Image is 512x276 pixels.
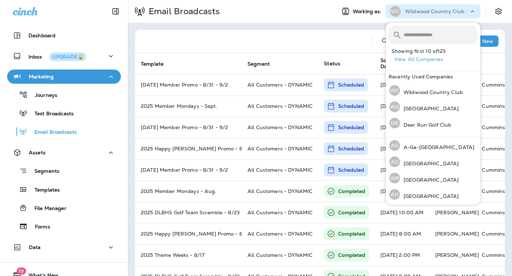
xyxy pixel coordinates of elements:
[400,144,474,150] p: A-Ga-[GEOGRAPHIC_DATA]
[29,244,41,250] p: Data
[400,122,452,128] p: Deer Run Golf Club
[324,60,340,67] span: Status
[400,161,459,166] p: [GEOGRAPHIC_DATA]
[247,252,313,258] span: All Customers - DYNAMIC
[386,115,480,131] button: DRDeer Run Golf Club
[247,61,270,67] span: Segment
[482,103,505,109] p: Cummins
[146,6,220,17] p: Email Broadcasts
[27,168,59,175] p: Segments
[389,173,400,183] div: AM
[247,61,279,67] span: Segment
[482,146,505,151] p: Cummins
[27,111,74,117] p: Text Broadcasts
[141,188,236,194] p: 2025 Member Mondays - Aug.
[386,154,480,170] button: AG[GEOGRAPHIC_DATA]
[7,28,121,43] button: Dashboard
[247,145,313,152] span: All Customers - DYNAMIC
[141,103,236,109] p: 2025 Member Mondays - Sept.
[7,200,121,215] button: File Manager
[338,252,365,259] p: Completed
[16,267,26,275] span: 19
[482,125,505,130] p: Cummins
[29,150,46,155] p: Assets
[375,138,430,159] td: [DATE] 3:00 PM
[247,167,313,173] span: All Customers - DYNAMIC
[338,103,364,110] p: Scheduled
[386,137,480,154] button: AGA-Ga-[GEOGRAPHIC_DATA]
[492,5,505,18] button: Settings
[247,231,313,237] span: All Customers - DYNAMIC
[375,74,430,95] td: [DATE] 11:00 AM
[141,231,236,237] p: 2025 Happy Gilmore Promo - 8/19 - 8/29
[338,230,365,237] p: Completed
[338,166,364,173] p: Scheduled
[380,57,417,70] span: Scheduled Date
[482,210,505,215] p: Cummins
[375,223,430,244] td: [DATE] 8:00 AM
[405,9,464,14] p: Wildwood Country Club
[338,209,365,216] p: Completed
[386,186,480,203] button: AH[GEOGRAPHIC_DATA]
[141,61,173,67] span: Template
[375,95,430,117] td: [DATE] 10:00 AM
[386,82,480,99] button: WCWildwood Country Club
[400,177,459,183] p: [GEOGRAPHIC_DATA]
[141,252,236,258] p: 2025 Theme Weeks - 8/17
[141,210,236,215] p: 2025 DLBHS Golf Team Scramble - 8/23
[375,117,430,138] td: [DATE] 9:00 AM
[49,53,86,61] button: UPGRADE🔒
[482,188,505,194] p: Cummins
[29,74,54,79] p: Marketing
[389,189,400,200] div: AH
[389,85,400,96] div: WC
[7,182,121,197] button: Templates
[391,48,480,54] p: Showing first 10 of 123
[7,163,121,178] button: Segments
[375,159,430,181] td: [DATE] 8:00 AM
[28,33,55,38] p: Dashboard
[386,203,480,220] button: AG[GEOGRAPHIC_DATA] [US_STATE]
[27,205,66,212] p: File Manager
[482,38,493,44] p: New
[400,89,463,95] p: Wildwood Country Club
[52,54,84,59] div: UPGRADE🔒
[141,61,164,67] span: Template
[375,181,430,202] td: [DATE] 1:00 PM
[338,124,364,131] p: Scheduled
[27,187,60,194] p: Templates
[141,125,236,130] p: 2025 Labor Day Member Promo - 8/31 - 9/2
[28,92,57,99] p: Journeys
[7,240,121,254] button: Data
[247,103,313,109] span: All Customers - DYNAMIC
[247,209,313,216] span: All Customers - DYNAMIC
[389,140,400,151] div: AG
[141,146,236,151] p: 2025 Happy Gilmore Promo - 8/19 - 8/29
[380,57,427,70] span: Scheduled Date
[435,252,479,258] p: [PERSON_NAME]
[482,231,505,237] p: Cummins
[390,6,401,17] div: WC
[386,170,480,186] button: AM[GEOGRAPHIC_DATA]
[338,145,364,152] p: Scheduled
[400,193,459,199] p: [GEOGRAPHIC_DATA]
[482,82,505,88] p: Cummins
[389,156,400,167] div: AG
[338,188,365,195] p: Completed
[7,145,121,160] button: Assets
[27,129,77,136] p: Email Broadcasts
[353,9,383,15] span: Working as:
[338,81,364,88] p: Scheduled
[482,252,505,258] p: Cummins
[28,53,86,60] p: Inbox
[386,71,480,82] div: Recently Used Companies
[375,202,430,223] td: [DATE] 10:00 AM
[389,118,400,128] div: DR
[7,219,121,234] button: Forms
[435,210,479,215] p: [PERSON_NAME]
[247,188,313,194] span: All Customers - DYNAMIC
[482,167,505,173] p: Cummins
[435,231,479,237] p: [PERSON_NAME]
[7,106,121,121] button: Text Broadcasts
[106,4,126,18] button: Collapse Sidebar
